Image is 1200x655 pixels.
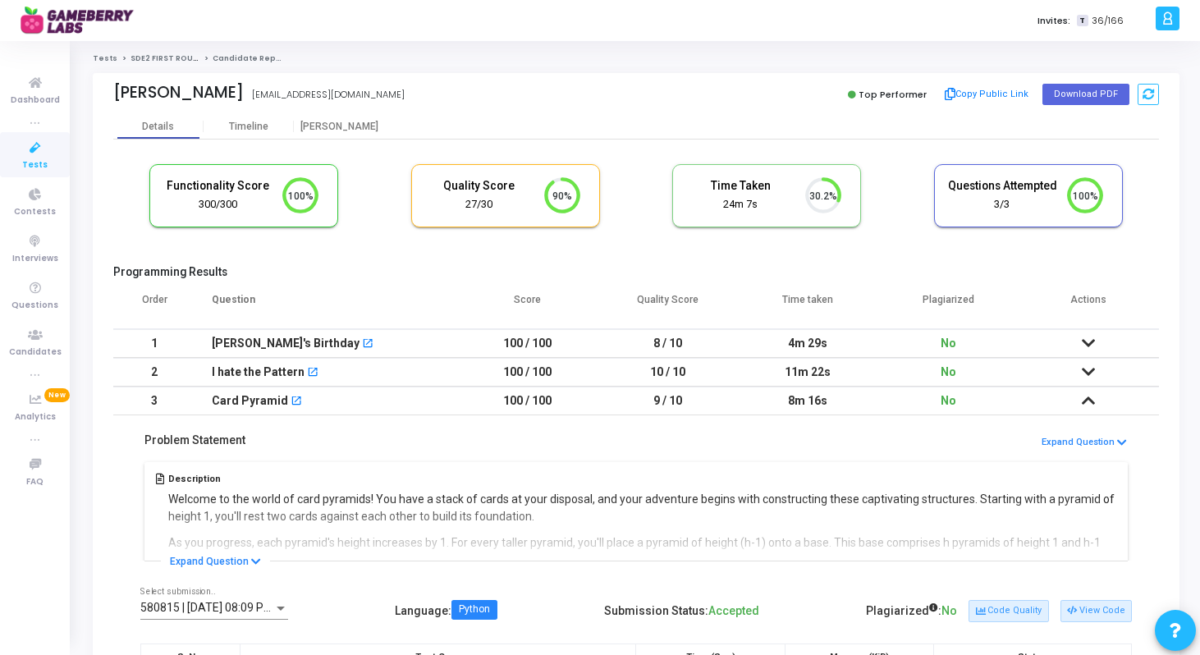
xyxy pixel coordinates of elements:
td: 100 / 100 [457,358,598,387]
button: View Code [1060,600,1132,621]
div: Python [459,605,490,615]
div: Card Pyramid [212,387,288,415]
th: Question [195,283,457,329]
span: Top Performer [859,88,927,101]
h5: Quality Score [424,179,534,193]
div: 24m 7s [685,197,795,213]
div: [PERSON_NAME] [113,83,244,102]
img: logo [21,4,144,37]
td: 1 [113,329,195,358]
th: Plagiarized [878,283,1019,329]
div: I hate the Pattern [212,359,305,386]
div: 3/3 [947,197,1057,213]
div: 300/300 [163,197,273,213]
span: 580815 | [DATE] 08:09 PM IST (Best) P [140,601,337,614]
div: 27/30 [424,197,534,213]
h5: Questions Attempted [947,179,1057,193]
span: No [941,604,957,617]
span: No [941,394,956,407]
label: Invites: [1037,14,1070,28]
div: Plagiarized : [866,598,957,625]
th: Quality Score [598,283,738,329]
button: Expand Question [1041,435,1128,451]
td: 4m 29s [738,329,878,358]
mat-icon: open_in_new [362,339,373,350]
h5: Time Taken [685,179,795,193]
div: Language : [395,598,497,625]
a: Tests [93,53,117,63]
div: [EMAIL_ADDRESS][DOMAIN_NAME] [252,88,405,102]
h5: Functionality Score [163,179,273,193]
th: Time taken [738,283,878,329]
h5: Description [168,474,1117,484]
mat-icon: open_in_new [291,396,302,408]
th: Order [113,283,195,329]
span: Tests [22,158,48,172]
p: Welcome to the world of card pyramids! You have a stack of cards at your disposal, and your adven... [168,491,1117,525]
button: Download PDF [1042,84,1129,105]
td: 11m 22s [738,358,878,387]
a: SDE2 FIRST ROUND Aug/Sep [131,53,241,63]
span: FAQ [26,475,44,489]
span: Candidate Report [213,53,288,63]
span: Questions [11,299,58,313]
div: Timeline [229,121,268,133]
div: [PERSON_NAME]'s Birthday [212,330,360,357]
th: Actions [1019,283,1159,329]
span: Candidates [9,346,62,360]
span: No [941,337,956,350]
span: 36/166 [1092,14,1124,28]
span: Dashboard [11,94,60,108]
td: 2 [113,358,195,387]
button: Copy Public Link [940,82,1034,107]
td: 9 / 10 [598,387,738,415]
td: 10 / 10 [598,358,738,387]
nav: breadcrumb [93,53,1179,64]
div: [PERSON_NAME] [294,121,384,133]
h5: Problem Statement [144,433,245,447]
span: T [1077,15,1088,27]
td: 8 / 10 [598,329,738,358]
span: Accepted [708,604,759,617]
button: Expand Question [161,553,270,570]
mat-icon: open_in_new [307,368,318,379]
span: No [941,365,956,378]
span: New [44,388,70,402]
td: 100 / 100 [457,329,598,358]
td: 100 / 100 [457,387,598,415]
span: Interviews [12,252,58,266]
td: 3 [113,387,195,415]
th: Score [457,283,598,329]
div: Details [142,121,174,133]
span: Analytics [15,410,56,424]
div: Submission Status: [604,598,759,625]
button: Code Quality [969,600,1048,621]
span: Contests [14,205,56,219]
h5: Programming Results [113,265,1159,279]
td: 8m 16s [738,387,878,415]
